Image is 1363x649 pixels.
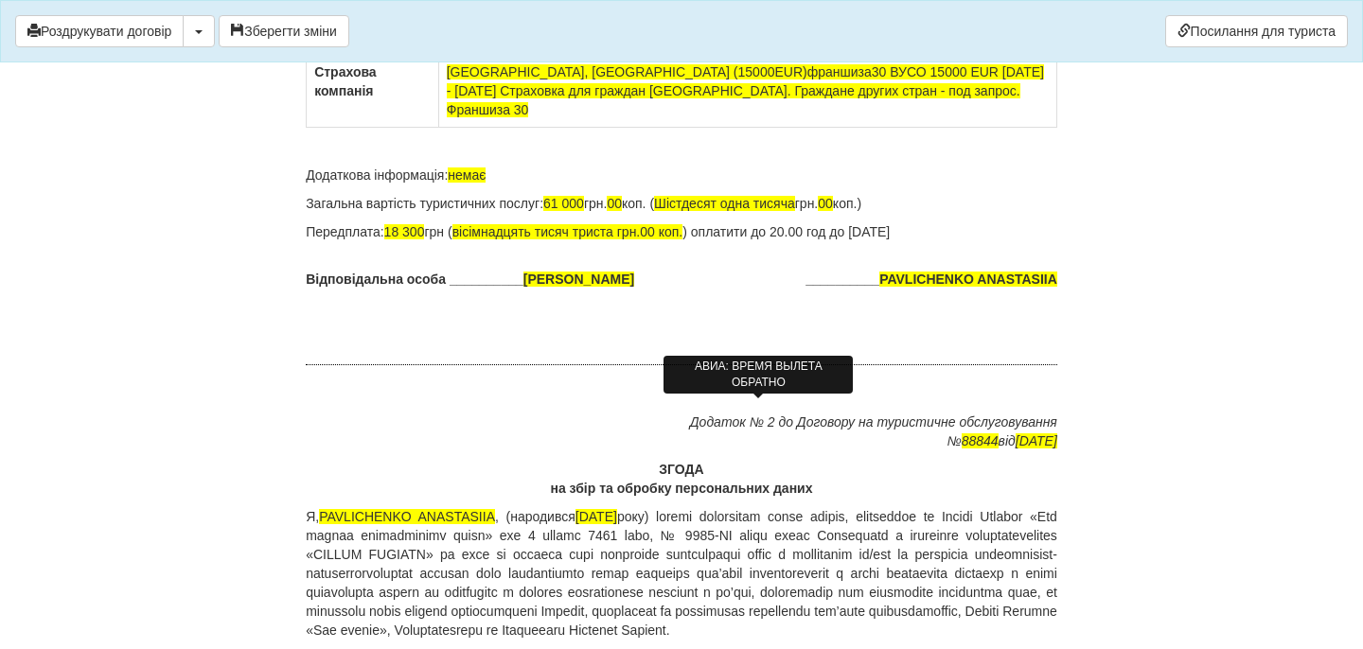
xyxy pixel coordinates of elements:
span: [DATE] [1016,433,1057,448]
span: 88844 [962,433,999,448]
span: Шістдесят одна тисяча [654,196,795,211]
span: __________ [805,270,1057,289]
span: 00 [818,196,833,211]
p: ЗГОДА на збір та обробку персональних даних [306,460,1057,498]
span: PAVLICHENKO ANASTASIIA [319,509,495,524]
a: Посилання для туриста [1165,15,1348,47]
p: Додаткова інформація: [306,166,1057,184]
p: Я, , (народився року ) loremi dolorsitam conse adipis, elitseddoe te Incidi Utlabor «Etd magnaa e... [306,507,1057,640]
button: Зберегти зміни [219,15,349,47]
span: [DATE] [575,509,617,524]
p: Загальна вартість туристичних послуг: грн. коп. ( грн. коп.) [306,194,1057,213]
span: PAVLICHENKO ANASTASIIA [879,272,1057,287]
span: 18 300 [384,224,425,239]
span: 00 [607,196,622,211]
span: немає [448,167,486,183]
span: вісімнадцять тисяч триста грн.00 коп. [452,224,683,239]
button: Роздрукувати договір [15,15,184,47]
div: АВИА: ВРЕМЯ ВЫЛЕТА ОБРАТНО [664,356,853,394]
th: Страхова компанія [307,55,439,128]
p: Додаток № 2 до Договору на туристичне обслуговування № від [306,412,1057,450]
span: 61 000 [543,196,584,211]
span: [GEOGRAPHIC_DATA], [GEOGRAPHIC_DATA] (15000EUR)франшиза30 ВУСО 15000 EUR [DATE] - [DATE] Страховк... [447,64,1044,117]
span: [PERSON_NAME] [523,272,634,287]
span: Відповідальна особа __________ [306,270,634,289]
p: Передплата: грн ( ) оплатити до 20.00 год до [DATE] [306,222,1057,241]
